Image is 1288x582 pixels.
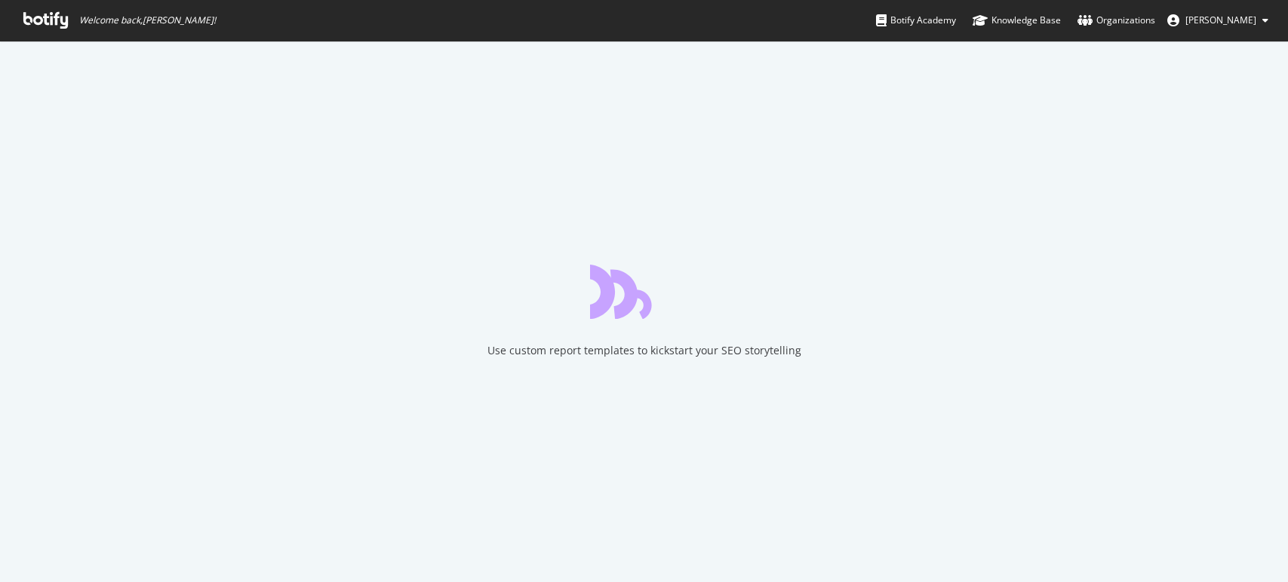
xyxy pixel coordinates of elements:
span: Welcome back, [PERSON_NAME] ! [79,14,216,26]
span: Ian Collins [1185,14,1256,26]
div: Use custom report templates to kickstart your SEO storytelling [487,343,801,358]
div: Botify Academy [876,13,956,28]
div: animation [590,265,699,319]
div: Knowledge Base [973,13,1061,28]
button: [PERSON_NAME] [1155,8,1280,32]
div: Organizations [1077,13,1155,28]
